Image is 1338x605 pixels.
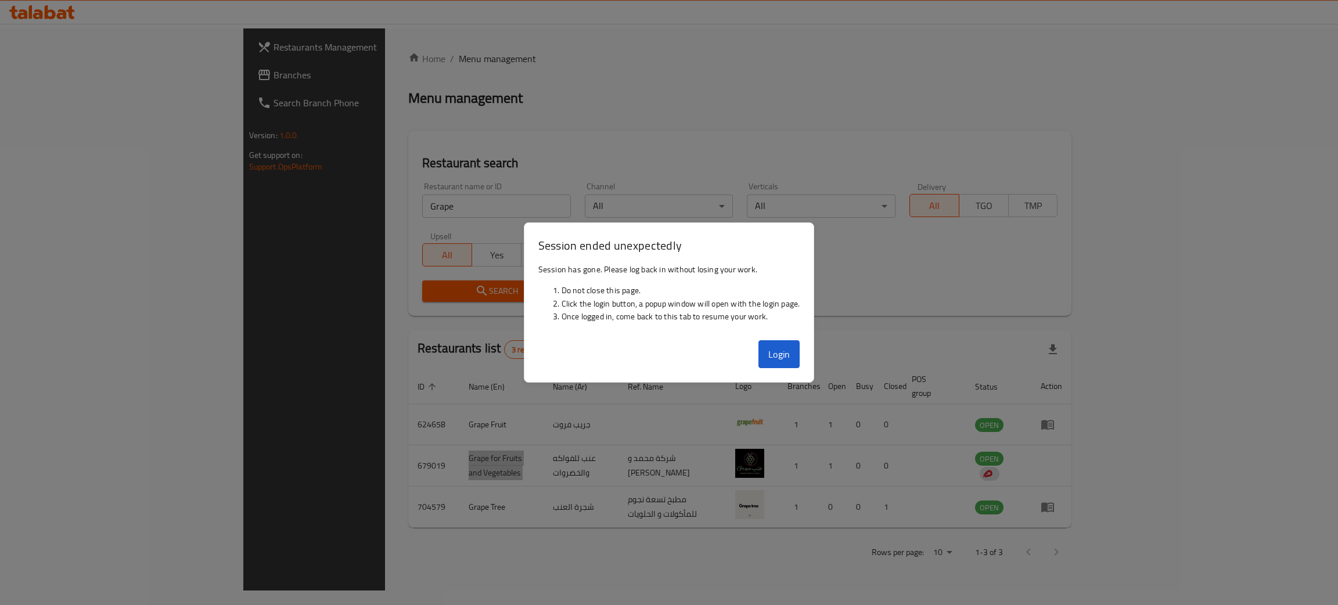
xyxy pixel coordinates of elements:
li: Once logged in, come back to this tab to resume your work. [562,310,800,323]
button: Login [758,340,800,368]
div: Session has gone. Please log back in without losing your work. [524,258,814,336]
h3: Session ended unexpectedly [538,237,800,254]
li: Do not close this page. [562,284,800,297]
li: Click the login button, a popup window will open with the login page. [562,297,800,310]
